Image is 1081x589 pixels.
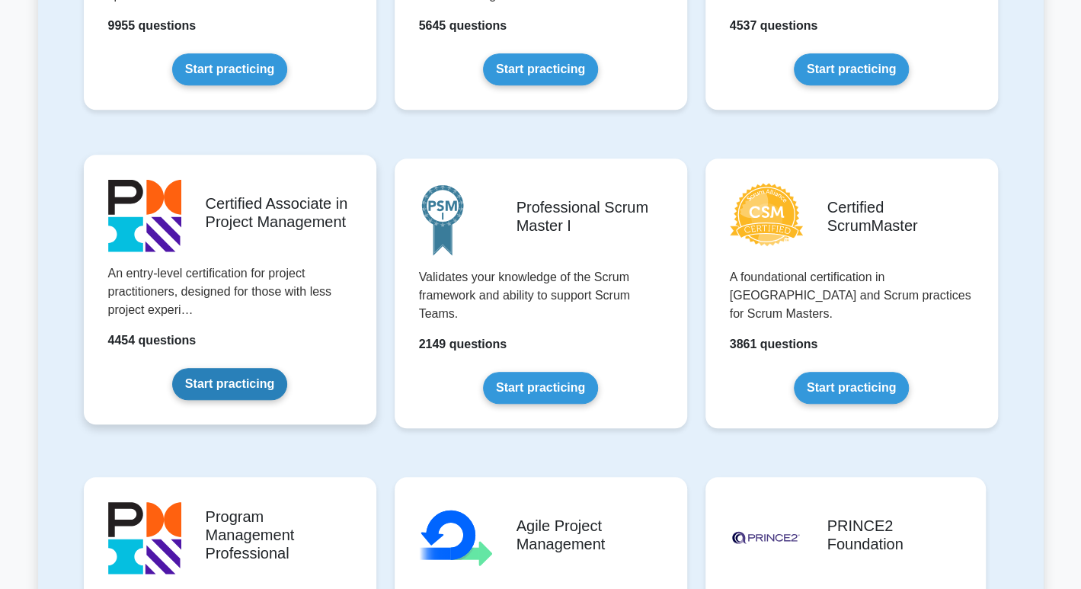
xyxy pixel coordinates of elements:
a: Start practicing [172,368,287,400]
a: Start practicing [483,372,598,404]
a: Start practicing [794,372,909,404]
a: Start practicing [172,53,287,85]
a: Start practicing [794,53,909,85]
a: Start practicing [483,53,598,85]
